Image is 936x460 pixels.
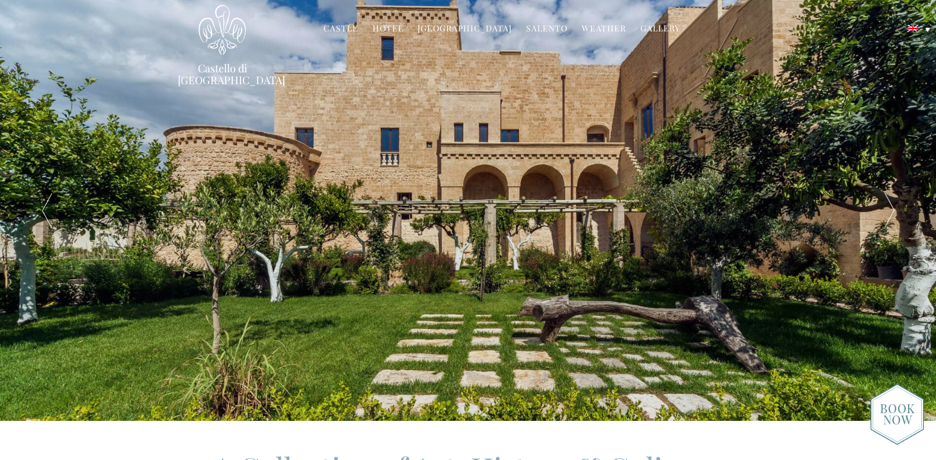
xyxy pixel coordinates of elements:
[908,25,918,32] img: English
[178,62,267,86] a: Castello di [GEOGRAPHIC_DATA]
[870,384,924,445] img: new-booknow.png
[418,23,512,36] a: [GEOGRAPHIC_DATA]
[198,5,246,55] img: Castello di Ugento
[526,23,568,36] a: Salento
[323,23,358,36] a: Castle
[373,23,403,36] a: Hotel
[640,23,680,36] a: Gallery
[582,23,626,36] a: Weather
